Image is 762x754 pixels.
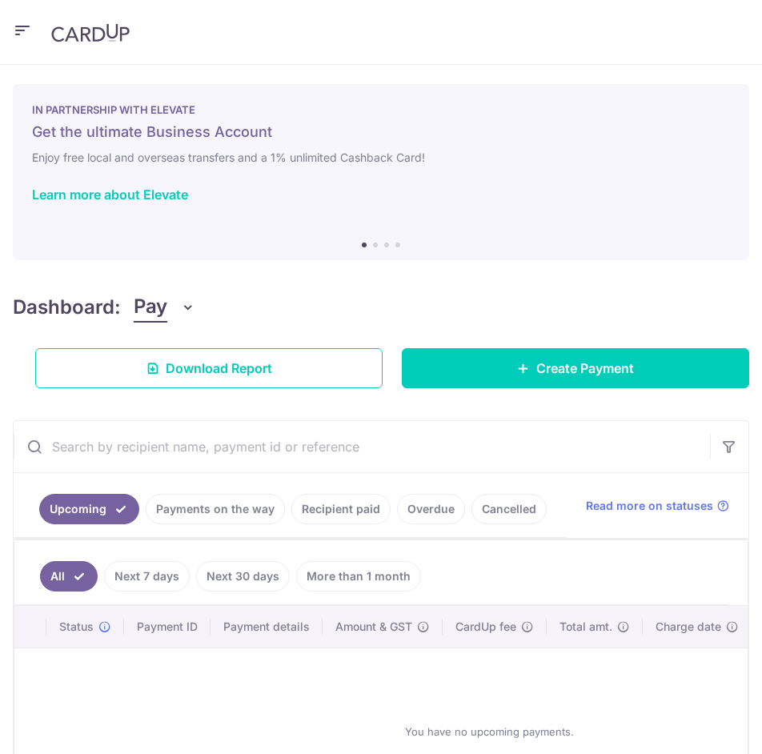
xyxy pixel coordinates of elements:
a: Download Report [35,348,383,388]
a: More than 1 month [296,561,421,592]
a: Upcoming [39,494,139,524]
span: Download Report [166,359,272,378]
span: Pay [134,292,167,323]
h5: Get the ultimate Business Account [32,122,730,142]
a: Next 30 days [196,561,290,592]
span: Create Payment [536,359,634,378]
h6: Enjoy free local and overseas transfers and a 1% unlimited Cashback Card! [32,148,730,167]
th: Payment ID [124,606,211,648]
span: Amount & GST [335,619,412,635]
a: Overdue [397,494,465,524]
span: CardUp fee [455,619,516,635]
span: Read more on statuses [586,498,713,514]
a: Next 7 days [104,561,190,592]
h4: Dashboard: [13,293,121,322]
img: CardUp [51,23,130,42]
th: Payment details [211,606,323,648]
a: Learn more about Elevate [32,186,188,203]
input: Search by recipient name, payment id or reference [14,421,710,472]
a: All [40,561,98,592]
a: Read more on statuses [586,498,729,514]
span: Status [59,619,94,635]
button: Pay [134,292,195,323]
iframe: Opens a widget where you can find more information [659,706,746,746]
a: Payments on the way [146,494,285,524]
span: Total amt. [559,619,612,635]
p: IN PARTNERSHIP WITH ELEVATE [32,103,730,116]
a: Create Payment [402,348,749,388]
span: Charge date [656,619,721,635]
a: Recipient paid [291,494,391,524]
a: Cancelled [471,494,547,524]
